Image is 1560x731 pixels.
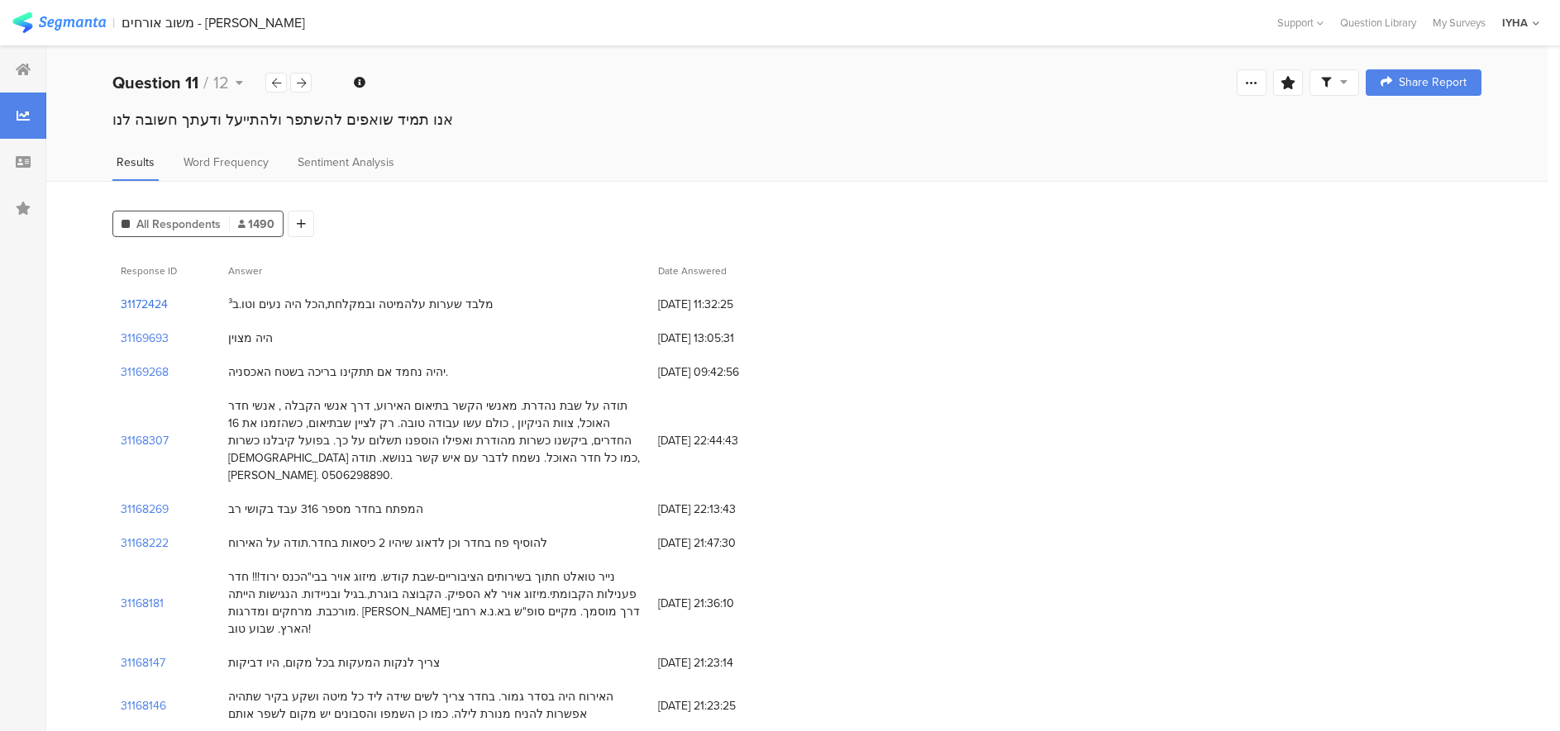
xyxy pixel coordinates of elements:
img: segmanta logo [12,12,106,33]
span: [DATE] 21:47:30 [658,534,790,552]
section: 31168146 [121,697,166,714]
div: נייר טואלט חתוך בשירותים הציבוריים-שבת קודש. מיזוג אויר בבי"הכנס ירוד!!! חדר פענילות הקבומתי.מיזו... [228,568,642,638]
section: 31169268 [121,363,169,381]
span: Word Frequency [184,154,269,171]
div: ³מלבד שערות עלהמיטה ובמקלחת,הכל היה נעים וטו.ב [228,296,494,313]
a: My Surveys [1424,15,1494,31]
span: Answer [228,263,262,278]
div: תודה על שבת נהדרת. מאנשי הקשר בתיאום האירוע, דרך אנשי הקבלה , אנשי חדר האוכל, צוות הניקיון , כולם... [228,397,642,484]
span: [DATE] 11:32:25 [658,296,790,313]
div: המפתח בחדר מספר 316 עבד בקושי רב [228,501,423,518]
section: 31168269 [121,501,169,518]
section: 31168181 [121,595,164,612]
div: Support [1277,10,1324,36]
span: [DATE] 22:44:43 [658,432,790,449]
span: All Respondents [136,216,221,233]
section: 31169693 [121,330,169,347]
section: 31168222 [121,534,169,552]
span: [DATE] 22:13:43 [658,501,790,518]
span: [DATE] 21:23:25 [658,697,790,714]
section: 31168307 [121,432,169,449]
span: / [203,70,208,95]
span: Results [117,154,155,171]
div: | [112,13,115,32]
span: Share Report [1399,77,1467,88]
section: 31168147 [121,654,165,672]
span: 12 [213,70,229,95]
div: היה מצוין [228,330,273,347]
span: [DATE] 09:42:56 [658,363,790,381]
span: Sentiment Analysis [298,154,394,171]
span: [DATE] 13:05:31 [658,330,790,347]
span: Date Answered [658,263,727,278]
div: אנו תמיד שואפים להשתפר ולהתייעל ודעתך חשובה לנו [112,109,1481,131]
div: IYHA [1502,15,1528,31]
span: [DATE] 21:23:14 [658,654,790,672]
a: Question Library [1332,15,1424,31]
div: האירוח היה בסדר גמור. בחדר צריך לשים שידה ליד כל מיטה ושקע בקיר שתהיה אפשרות להניח מנורת לילה. כמ... [228,688,642,723]
b: Question 11 [112,70,198,95]
div: צריך לנקות המעקות בכל מקום, היו דביקות [228,654,440,672]
div: להוסיף פח בחדר וכן לדאוג שיהיו 2 כיסאות בחדר.תודה על האירוח [228,534,547,552]
span: 1490 [238,216,274,233]
span: [DATE] 21:36:10 [658,595,790,612]
div: יהיה נחמד אם תתקינו בריכה בשטח האכסניה. [228,363,448,381]
section: 31172424 [121,296,168,313]
div: משוב אורחים - [PERSON_NAME] [122,15,305,31]
span: Response ID [121,263,177,278]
